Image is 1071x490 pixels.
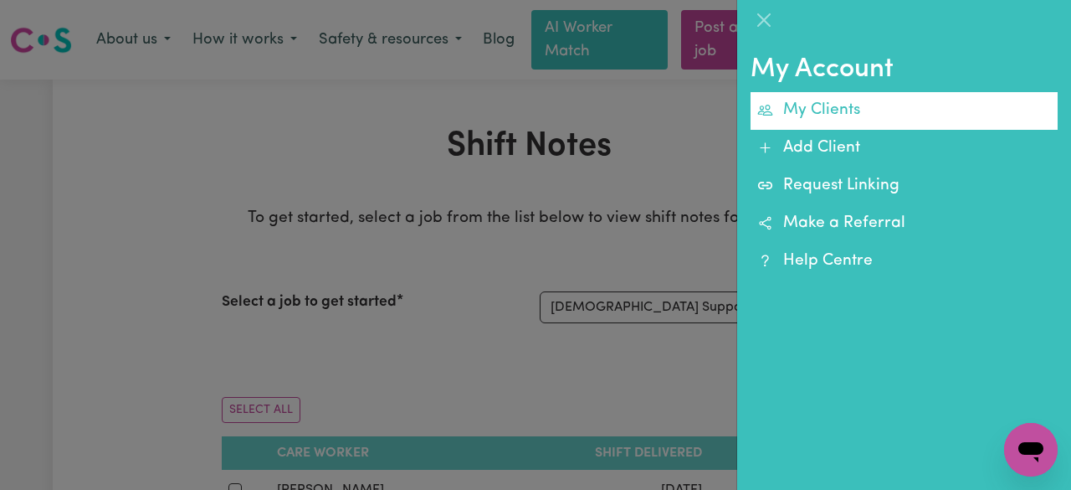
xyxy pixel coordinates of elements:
[751,92,1058,130] a: My Clients
[751,7,777,34] button: Close
[751,130,1058,168] a: Add Client
[751,205,1058,243] a: Make a Referral
[751,54,1058,85] h2: My Account
[751,168,1058,205] a: Request Linking
[751,243,1058,281] a: Help Centre
[1004,423,1058,477] iframe: Button to launch messaging window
